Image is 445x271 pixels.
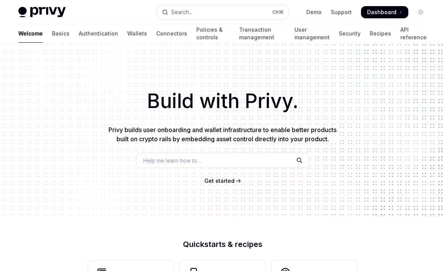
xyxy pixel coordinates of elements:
h1: Build with Privy. [12,86,433,116]
span: Ctrl K [272,9,284,15]
a: Authentication [79,24,118,43]
a: Support [331,8,352,16]
a: Wallets [127,24,147,43]
a: Dashboard [361,6,408,18]
a: Basics [52,24,70,43]
h2: Quickstarts & recipes [88,240,357,248]
button: Open search [157,5,289,19]
a: Get started [204,177,235,185]
span: Help me learn how to… [143,156,201,165]
a: Transaction management [239,24,285,43]
a: API reference [400,24,427,43]
a: Welcome [18,24,43,43]
a: Policies & controls [196,24,230,43]
a: Recipes [370,24,391,43]
a: Demo [306,8,322,16]
a: Security [339,24,361,43]
span: Dashboard [367,8,396,16]
a: User management [295,24,330,43]
button: Toggle dark mode [414,6,427,18]
img: light logo [18,7,66,18]
a: Connectors [156,24,187,43]
span: Privy builds user onboarding and wallet infrastructure to enable better products built on crypto ... [108,126,337,143]
div: Search... [171,8,193,17]
span: Get started [204,177,235,184]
